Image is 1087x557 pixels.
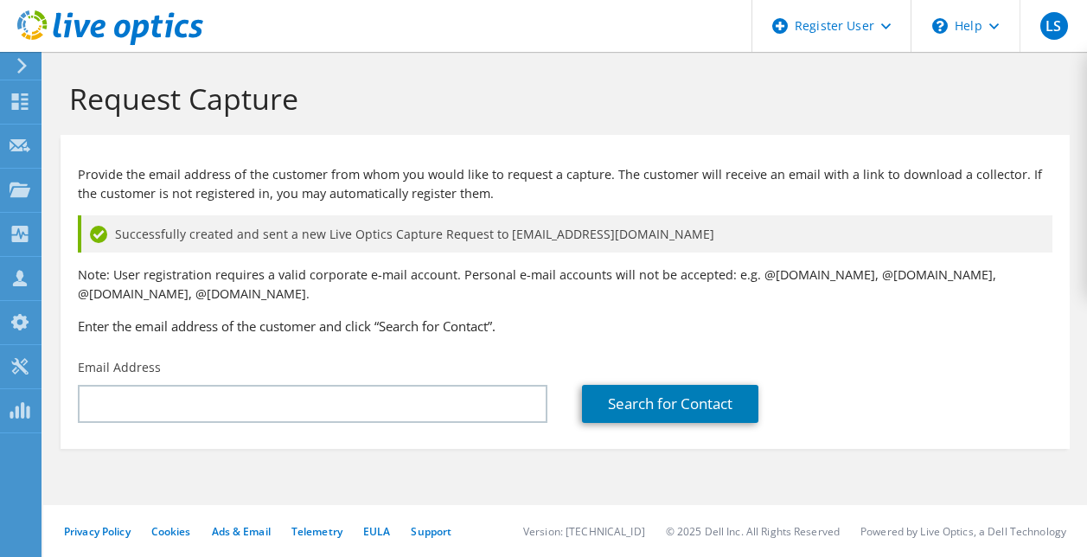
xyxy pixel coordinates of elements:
[291,524,342,539] a: Telemetry
[363,524,390,539] a: EULA
[115,225,714,244] span: Successfully created and sent a new Live Optics Capture Request to [EMAIL_ADDRESS][DOMAIN_NAME]
[151,524,191,539] a: Cookies
[78,317,1052,336] h3: Enter the email address of the customer and click “Search for Contact”.
[582,385,758,423] a: Search for Contact
[78,266,1052,304] p: Note: User registration requires a valid corporate e-mail account. Personal e-mail accounts will ...
[1040,12,1068,40] span: LS
[523,524,645,539] li: Version: [TECHNICAL_ID]
[212,524,271,539] a: Ads & Email
[932,18,948,34] svg: \n
[411,524,451,539] a: Support
[64,524,131,539] a: Privacy Policy
[78,359,161,376] label: Email Address
[860,524,1066,539] li: Powered by Live Optics, a Dell Technology
[666,524,840,539] li: © 2025 Dell Inc. All Rights Reserved
[69,80,1052,117] h1: Request Capture
[78,165,1052,203] p: Provide the email address of the customer from whom you would like to request a capture. The cust...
